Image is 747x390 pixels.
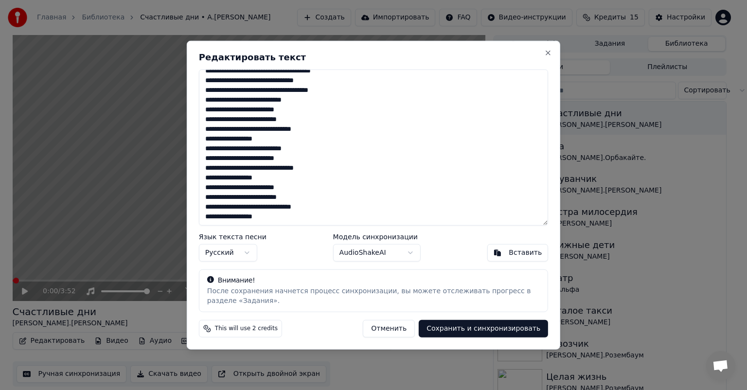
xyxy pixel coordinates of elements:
label: Язык текста песни [199,233,267,240]
div: Внимание! [207,275,540,285]
div: После сохранения начнется процесс синхронизации, вы можете отслеживать прогресс в разделе «Задания». [207,286,540,305]
button: Сохранить и синхронизировать [419,319,548,337]
span: This will use 2 credits [215,324,278,332]
button: Отменить [363,319,415,337]
label: Модель синхронизации [333,233,421,240]
div: Вставить [509,248,542,257]
h2: Редактировать текст [199,53,548,62]
button: Вставить [487,244,548,261]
